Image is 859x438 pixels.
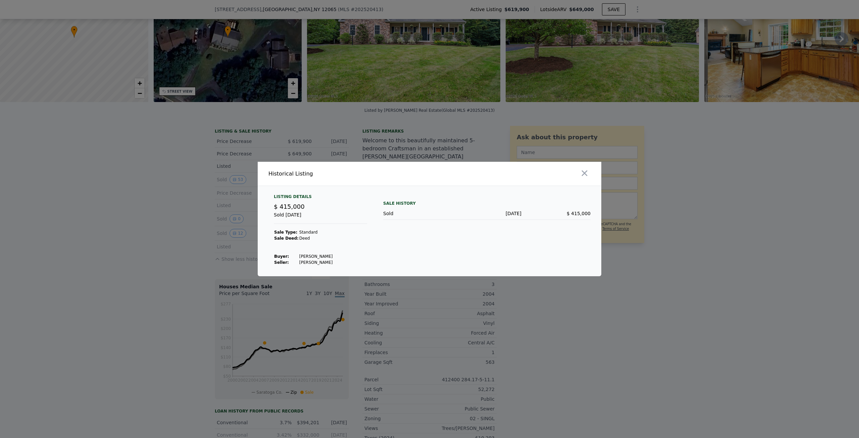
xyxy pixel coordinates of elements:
[299,253,333,259] td: [PERSON_NAME]
[299,229,333,235] td: Standard
[383,210,452,217] div: Sold
[299,259,333,265] td: [PERSON_NAME]
[274,203,305,210] span: $ 415,000
[274,211,367,224] div: Sold [DATE]
[299,235,333,241] td: Deed
[274,260,289,265] strong: Seller :
[274,236,299,241] strong: Sale Deed:
[452,210,521,217] div: [DATE]
[274,194,367,202] div: Listing Details
[567,211,591,216] span: $ 415,000
[268,170,427,178] div: Historical Listing
[274,230,297,235] strong: Sale Type:
[383,199,591,207] div: Sale History
[274,254,289,259] strong: Buyer :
